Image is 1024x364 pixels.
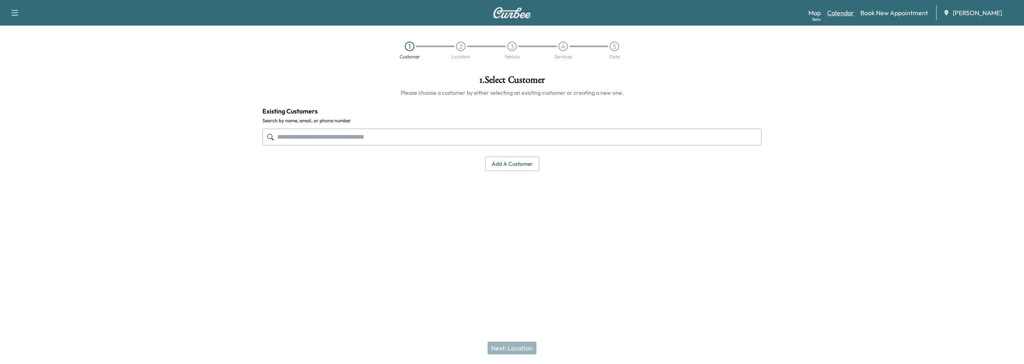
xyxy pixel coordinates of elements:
[812,16,821,22] div: Beta
[827,8,854,18] a: Calendar
[262,89,762,97] h6: Please choose a customer by either selecting an existing customer or creating a new one.
[610,42,619,51] div: 5
[953,8,1002,18] span: [PERSON_NAME]
[456,42,466,51] div: 2
[860,8,928,18] a: Book New Appointment
[405,42,414,51] div: 1
[400,54,420,59] div: Customer
[485,157,539,171] button: Add a customer
[609,54,620,59] div: Date
[451,54,470,59] div: Location
[262,117,762,124] label: Search by name, email, or phone number
[262,75,762,89] h1: 1 . Select Customer
[554,54,572,59] div: Services
[504,54,520,59] div: Vehicle
[808,8,821,18] a: MapBeta
[507,42,517,51] div: 3
[493,7,531,18] img: Curbee Logo
[262,106,762,116] h4: Existing Customers
[558,42,568,51] div: 4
